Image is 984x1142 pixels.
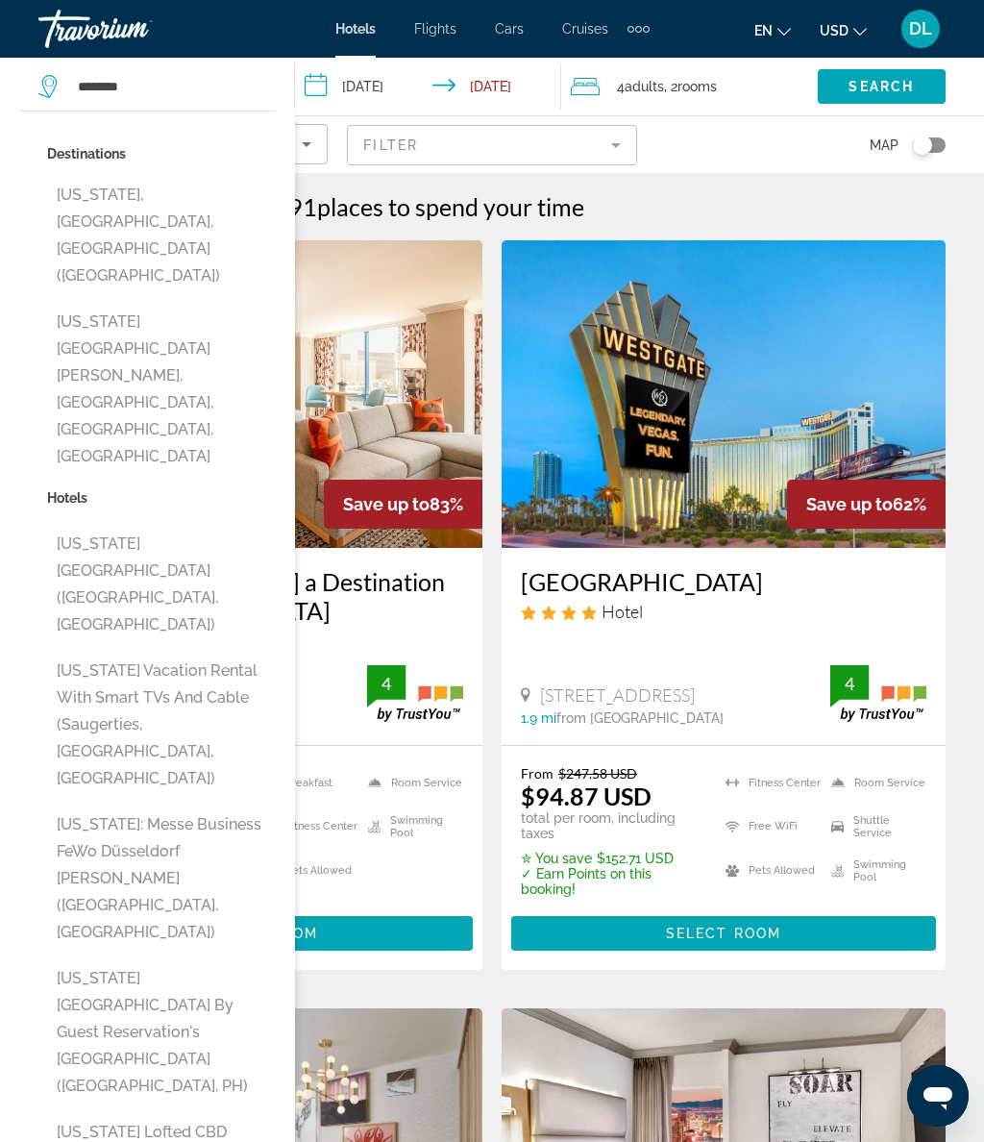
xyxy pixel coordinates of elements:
div: 4 star Hotel [521,601,926,622]
button: [US_STATE] Vacation Rental with Smart TVs and Cable (Saugerties, [GEOGRAPHIC_DATA], [GEOGRAPHIC_D... [47,653,276,797]
span: rooms [677,79,717,94]
a: [GEOGRAPHIC_DATA] [521,567,926,596]
iframe: Botón para iniciar la ventana de mensajería [907,1065,969,1127]
li: Fitness Center [253,809,357,844]
button: User Menu [896,9,946,49]
div: 62% [787,480,946,529]
h2: 191 [274,192,584,221]
span: Save up to [806,494,893,514]
span: places to spend your time [317,192,584,221]
p: $152.71 USD [521,851,701,866]
span: ✮ You save [521,851,592,866]
span: 1.9 mi [521,710,556,726]
li: Swimming Pool [358,809,463,844]
button: [US_STATE]: Messe Business FeWo Düsseldorf [PERSON_NAME] ([GEOGRAPHIC_DATA], [GEOGRAPHIC_DATA]) [47,807,276,951]
li: Room Service [358,765,463,800]
span: DL [909,19,932,38]
a: Hotels [335,21,376,37]
li: Pets Allowed [716,854,821,888]
del: $247.58 USD [558,765,637,782]
span: Map [870,132,898,159]
button: Toggle map [898,137,946,154]
ins: $94.87 USD [521,782,652,810]
span: [STREET_ADDRESS] [540,684,695,706]
button: Extra navigation items [627,13,650,44]
span: USD [820,23,849,38]
button: Filter [347,124,636,166]
div: 4 [367,672,406,695]
span: , 2 [664,73,717,100]
span: 4 [617,73,664,100]
span: Select Room [666,926,781,941]
a: Travorium [38,4,231,54]
li: Shuttle Service [822,809,926,844]
span: Hotel [602,601,643,622]
span: from [GEOGRAPHIC_DATA] [556,710,724,726]
a: Select Room [511,921,936,942]
span: Save up to [343,494,430,514]
button: [US_STATE], [GEOGRAPHIC_DATA], [GEOGRAPHIC_DATA] ([GEOGRAPHIC_DATA]) [47,177,276,294]
button: Search [818,69,946,104]
p: total per room, including taxes [521,810,701,841]
li: Pets Allowed [253,854,357,888]
button: Change currency [820,16,867,44]
div: 4 [830,672,869,695]
a: Cars [495,21,524,37]
button: Select Room [511,916,936,951]
button: [US_STATE][GEOGRAPHIC_DATA] By Guest Reservation's [GEOGRAPHIC_DATA] ([GEOGRAPHIC_DATA], PH) [47,960,276,1105]
span: Search [849,79,914,94]
li: Room Service [822,765,926,800]
mat-select: Sort by [55,133,311,156]
li: Breakfast [253,765,357,800]
div: 83% [324,480,482,529]
li: Swimming Pool [822,854,926,888]
li: Free WiFi [716,809,821,844]
p: Destinations [47,140,276,167]
p: Hotels [47,484,276,511]
button: Travelers: 4 adults, 0 children [561,58,818,115]
button: Change language [754,16,791,44]
button: [US_STATE][GEOGRAPHIC_DATA][PERSON_NAME], [GEOGRAPHIC_DATA], [GEOGRAPHIC_DATA], [GEOGRAPHIC_DATA] [47,304,276,475]
p: ✓ Earn Points on this booking! [521,866,701,897]
a: Flights [414,21,456,37]
button: Check-in date: Nov 26, 2025 Check-out date: Nov 30, 2025 [295,58,561,115]
img: trustyou-badge.svg [830,665,926,722]
span: en [754,23,773,38]
a: Cruises [562,21,608,37]
img: Hotel image [502,240,946,548]
span: Adults [625,79,664,94]
button: [US_STATE][GEOGRAPHIC_DATA] ([GEOGRAPHIC_DATA], [GEOGRAPHIC_DATA]) [47,526,276,643]
img: trustyou-badge.svg [367,665,463,722]
li: Fitness Center [716,765,821,800]
span: From [521,765,553,782]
